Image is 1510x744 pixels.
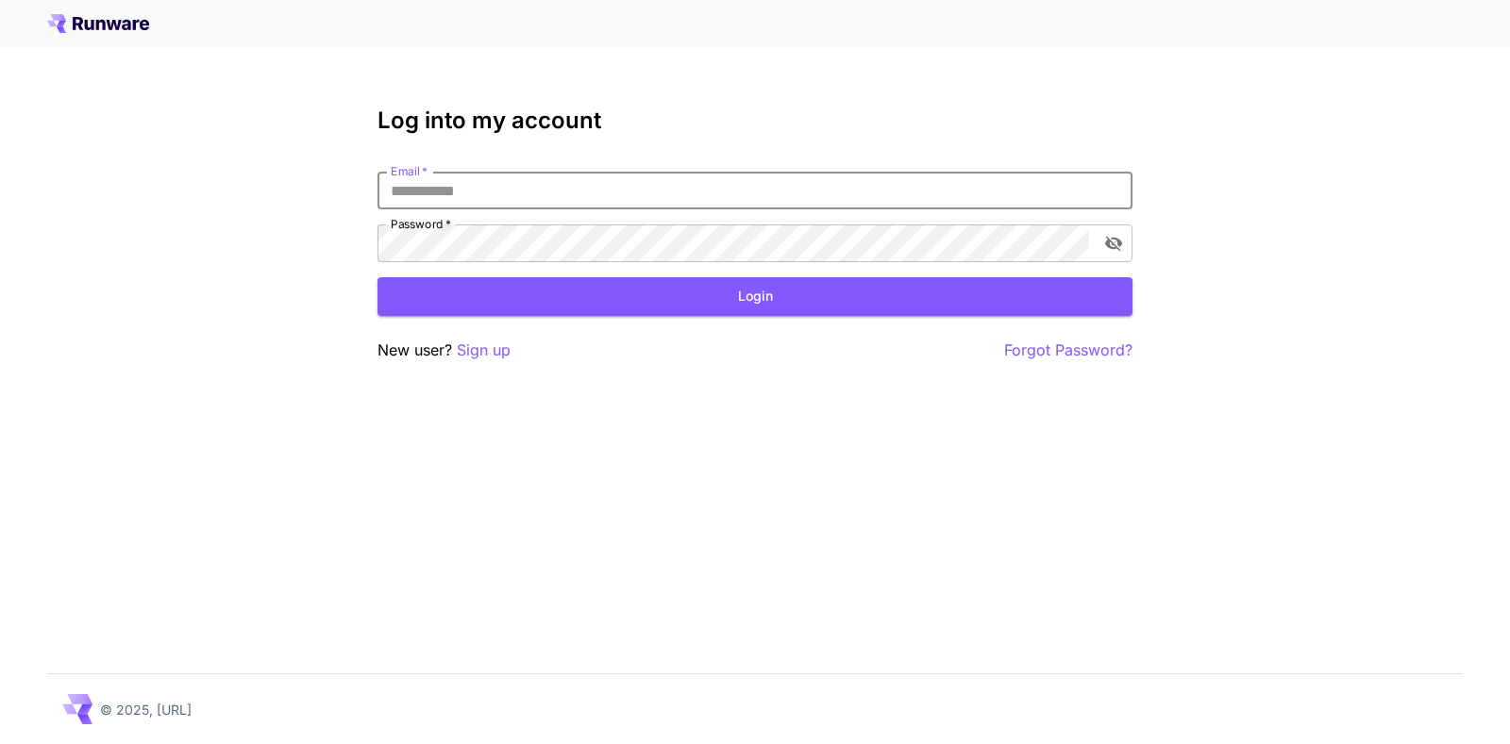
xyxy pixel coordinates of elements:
p: New user? [377,339,511,362]
button: Forgot Password? [1004,339,1132,362]
label: Email [391,163,428,179]
button: Sign up [457,339,511,362]
h3: Log into my account [377,107,1132,134]
button: Login [377,277,1132,316]
label: Password [391,216,451,232]
p: © 2025, [URL] [100,700,192,719]
button: toggle password visibility [1097,226,1131,260]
